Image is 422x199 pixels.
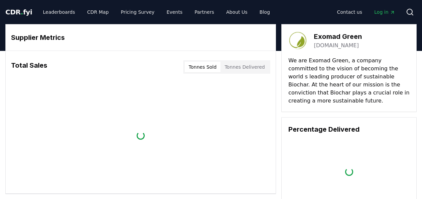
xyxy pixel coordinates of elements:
[11,32,270,43] h3: Supplier Metrics
[314,42,359,50] a: [DOMAIN_NAME]
[314,31,362,42] h3: Exomad Green
[38,6,275,18] nav: Main
[5,8,32,16] span: CDR fyi
[288,124,410,134] h3: Percentage Delivered
[332,6,368,18] a: Contact us
[161,6,188,18] a: Events
[38,6,81,18] a: Leaderboards
[189,6,220,18] a: Partners
[137,132,145,140] div: loading
[288,57,410,105] p: We are Exomad Green, a company committed to the vision of becoming the world s leading producer o...
[185,62,221,72] button: Tonnes Sold
[11,60,47,74] h3: Total Sales
[5,7,32,17] a: CDR.fyi
[288,31,307,50] img: Exomad Green-logo
[345,168,353,176] div: loading
[82,6,114,18] a: CDR Map
[254,6,275,18] a: Blog
[115,6,160,18] a: Pricing Survey
[21,8,23,16] span: .
[369,6,401,18] a: Log in
[332,6,401,18] nav: Main
[221,6,253,18] a: About Us
[221,62,269,72] button: Tonnes Delivered
[374,9,395,15] span: Log in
